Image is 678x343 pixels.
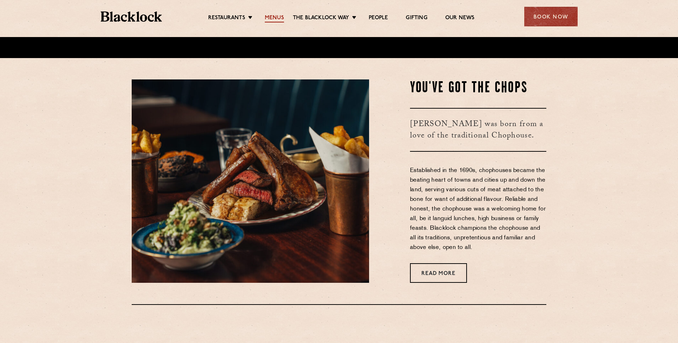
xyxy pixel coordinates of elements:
[101,11,162,22] img: BL_Textured_Logo-footer-cropped.svg
[265,15,284,22] a: Menus
[445,15,475,22] a: Our News
[369,15,388,22] a: People
[406,15,427,22] a: Gifting
[410,108,546,152] h3: [PERSON_NAME] was born from a love of the traditional Chophouse.
[410,79,546,97] h2: You've Got The Chops
[524,7,578,26] div: Book Now
[293,15,349,22] a: The Blacklock Way
[410,166,546,253] p: Established in the 1690s, chophouses became the beating heart of towns and cities up and down the...
[410,263,467,283] a: Read More
[208,15,245,22] a: Restaurants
